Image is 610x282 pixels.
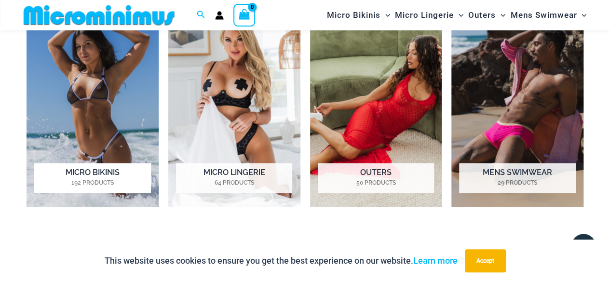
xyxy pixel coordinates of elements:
span: Menu Toggle [577,3,586,27]
span: Menu Toggle [454,3,463,27]
span: Menu Toggle [496,3,505,27]
mark: 29 Products [459,178,575,187]
img: Mens Swimwear [451,2,583,207]
mark: 64 Products [176,178,292,187]
a: Mens SwimwearMenu ToggleMenu Toggle [508,3,589,27]
p: This website uses cookies to ensure you get the best experience on our website. [105,254,458,268]
img: Micro Lingerie [168,2,300,207]
a: OutersMenu ToggleMenu Toggle [466,3,508,27]
mark: 192 Products [34,178,150,187]
a: Micro LingerieMenu ToggleMenu Toggle [393,3,466,27]
span: Micro Lingerie [395,3,454,27]
nav: Site Navigation [323,1,591,29]
img: MM SHOP LOGO FLAT [20,4,178,26]
a: View Shopping Cart, empty [233,4,256,26]
a: Visit product category Micro Bikinis [27,2,159,207]
a: Learn more [413,255,458,266]
a: Visit product category Mens Swimwear [451,2,583,207]
h2: Mens Swimwear [459,163,575,193]
img: Micro Bikinis [27,2,159,207]
h2: Micro Lingerie [176,163,292,193]
mark: 50 Products [318,178,434,187]
span: Mens Swimwear [510,3,577,27]
span: Micro Bikinis [327,3,380,27]
a: Visit product category Outers [310,2,442,207]
a: Micro BikinisMenu ToggleMenu Toggle [325,3,393,27]
a: Visit product category Micro Lingerie [168,2,300,207]
h2: Micro Bikinis [34,163,150,193]
a: Account icon link [215,11,224,20]
img: Outers [310,2,442,207]
a: Search icon link [197,9,205,21]
button: Accept [465,249,506,272]
h2: Outers [318,163,434,193]
span: Menu Toggle [380,3,390,27]
span: Outers [468,3,496,27]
